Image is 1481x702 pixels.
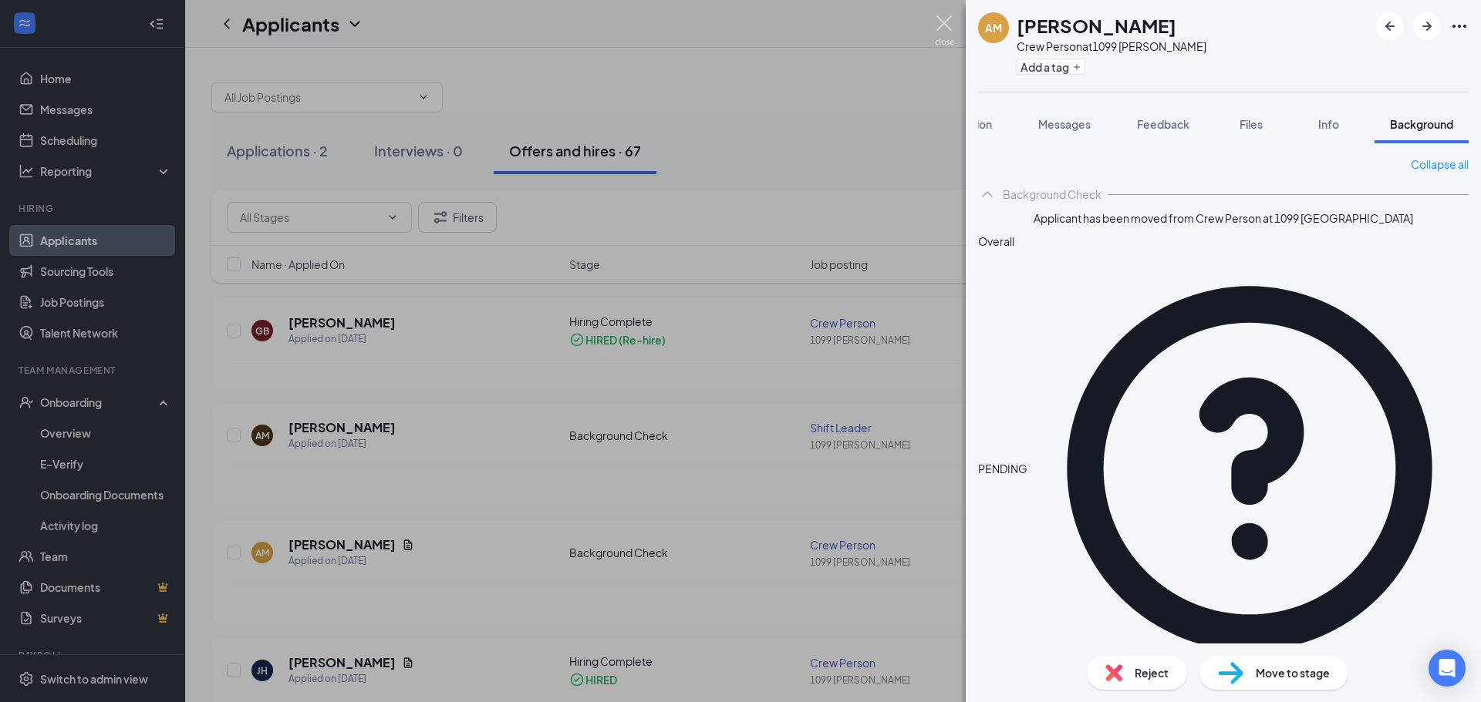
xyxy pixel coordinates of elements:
[1318,117,1339,131] span: Info
[1376,12,1404,40] button: ArrowLeftNew
[1038,117,1091,131] span: Messages
[1017,59,1085,75] button: PlusAdd a tag
[1031,250,1469,687] svg: QuestionInfo
[1137,117,1189,131] span: Feedback
[1135,664,1169,681] span: Reject
[1017,12,1176,39] h1: [PERSON_NAME]
[978,234,1014,248] span: Overall
[1240,117,1263,131] span: Files
[1450,17,1469,35] svg: Ellipses
[1411,156,1469,173] a: Collapse all
[1017,39,1206,54] div: Crew Person at 1099 [PERSON_NAME]
[1381,17,1399,35] svg: ArrowLeftNew
[978,460,1027,477] span: PENDING
[1418,17,1436,35] svg: ArrowRight
[1429,650,1466,687] div: Open Intercom Messenger
[1390,117,1453,131] span: Background
[1413,12,1441,40] button: ArrowRight
[1034,210,1413,227] span: Applicant has been moved from Crew Person at 1099 [GEOGRAPHIC_DATA]
[1256,664,1330,681] span: Move to stage
[985,20,1002,35] div: AM
[978,185,997,203] svg: ChevronUp
[1072,62,1081,72] svg: Plus
[1003,186,1101,202] div: Background Check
